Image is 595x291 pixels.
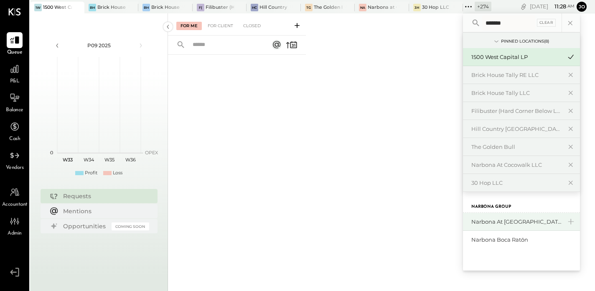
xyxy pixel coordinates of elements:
[34,4,42,11] div: 1W
[471,107,562,115] div: Filibuster (Hard Corner Below LLC)
[0,90,29,114] a: Balance
[413,4,421,11] div: 3H
[43,4,72,11] div: 1500 West Capital LP
[113,170,122,176] div: Loss
[368,4,397,11] div: Narbona at Cocowalk LLC
[471,204,511,210] label: Narbona Group
[142,4,150,11] div: BH
[2,201,28,209] span: Accountant
[206,4,234,11] div: Filibuster (Hard Corner Below LLC)
[85,170,97,176] div: Profit
[422,4,449,11] div: 30 Hop LLC
[475,2,491,11] div: + 274
[0,32,29,56] a: Queue
[471,89,562,97] div: Brick House Tally LLC
[145,150,158,156] text: OPEX
[471,161,562,169] div: Narbona at Cocowalk LLC
[7,49,23,56] span: Queue
[63,222,107,230] div: Opportunities
[471,53,562,61] div: 1500 West Capital LP
[50,150,53,156] text: 0
[203,22,237,30] div: For Client
[197,4,204,11] div: F(
[537,19,556,27] div: Clear
[63,157,73,163] text: W33
[83,157,94,163] text: W34
[0,213,29,237] a: Admin
[0,61,29,85] a: P&L
[9,135,20,143] span: Cash
[104,157,114,163] text: W35
[97,4,126,11] div: Brick House Tally RE LLC
[471,179,562,187] div: 30 Hop LLC
[567,3,575,9] span: am
[314,4,343,11] div: The Golden Bull
[63,207,145,215] div: Mentions
[471,218,562,226] div: Narbona at [GEOGRAPHIC_DATA] LLC
[471,125,562,133] div: Hill Country [GEOGRAPHIC_DATA]
[89,4,96,11] div: BH
[63,192,145,200] div: Requests
[151,4,180,11] div: Brick House Tally LLC
[176,22,202,30] div: For Me
[519,2,528,11] div: copy link
[359,4,366,11] div: Na
[259,4,288,11] div: Hill Country [GEOGRAPHIC_DATA]
[64,42,135,49] div: P09 2025
[471,71,562,79] div: Brick House Tally RE LLC
[125,157,135,163] text: W36
[0,148,29,172] a: Vendors
[471,143,562,151] div: The Golden Bull
[10,78,20,85] span: P&L
[6,164,24,172] span: Vendors
[501,38,549,44] div: Pinned Locations ( 8 )
[8,230,22,237] span: Admin
[549,3,566,10] span: 11 : 28
[6,107,23,114] span: Balance
[471,236,576,244] div: Narbona Boca Ratōn
[112,222,149,230] div: Coming Soon
[305,4,313,11] div: TG
[239,22,265,30] div: Closed
[577,2,587,12] button: Jo
[251,4,258,11] div: HC
[530,3,575,10] div: [DATE]
[0,184,29,209] a: Accountant
[0,119,29,143] a: Cash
